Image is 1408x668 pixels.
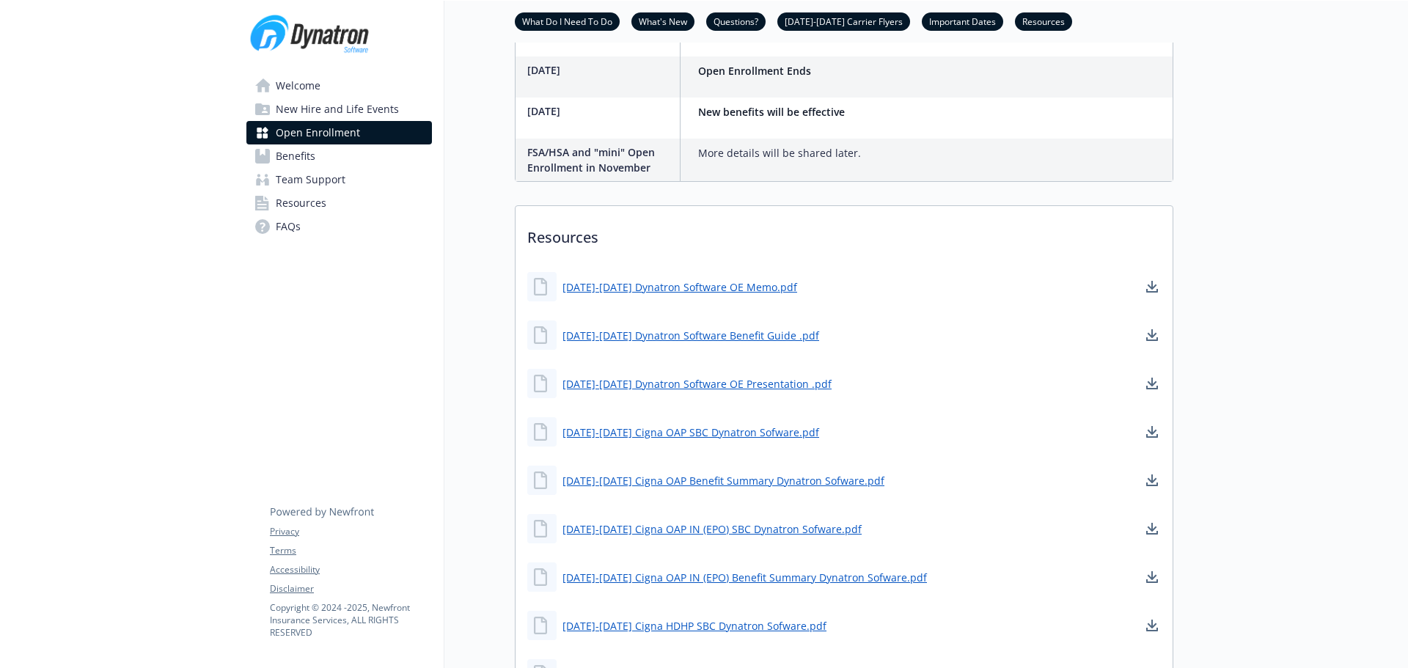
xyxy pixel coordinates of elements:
a: [DATE]-[DATE] Cigna OAP IN (EPO) Benefit Summary Dynatron Sofware.pdf [562,570,927,585]
a: What's New [631,14,694,28]
a: Terms [270,544,431,557]
a: download document [1143,326,1161,344]
a: [DATE]-[DATE] Cigna HDHP SBC Dynatron Sofware.pdf [562,618,826,634]
span: Resources [276,191,326,215]
a: [DATE]-[DATE] Cigna OAP SBC Dynatron Sofware.pdf [562,425,819,440]
a: Disclaimer [270,582,431,595]
a: Resources [1015,14,1072,28]
a: download document [1143,375,1161,392]
span: Open Enrollment [276,121,360,144]
p: Resources [516,206,1173,260]
a: Team Support [246,168,432,191]
span: New Hire and Life Events [276,98,399,121]
a: Privacy [270,525,431,538]
a: [DATE]-[DATE] Dynatron Software OE Memo.pdf [562,279,797,295]
a: download document [1143,520,1161,537]
a: download document [1143,471,1161,489]
a: New Hire and Life Events [246,98,432,121]
a: [DATE]-[DATE] Cigna OAP IN (EPO) SBC Dynatron Sofware.pdf [562,521,862,537]
a: [DATE]-[DATE] Dynatron Software Benefit Guide .pdf [562,328,819,343]
a: Open Enrollment [246,121,432,144]
a: download document [1143,568,1161,586]
strong: Open Enrollment Ends [698,64,811,78]
a: download document [1143,278,1161,296]
span: Welcome [276,74,320,98]
a: Questions? [706,14,766,28]
a: Resources [246,191,432,215]
a: [DATE]-[DATE] Cigna OAP Benefit Summary Dynatron Sofware.pdf [562,473,884,488]
p: Copyright © 2024 - 2025 , Newfront Insurance Services, ALL RIGHTS RESERVED [270,601,431,639]
a: Important Dates [922,14,1003,28]
a: Accessibility [270,563,431,576]
p: More details will be shared later. [698,144,861,162]
a: FAQs [246,215,432,238]
span: Benefits [276,144,315,168]
a: [DATE]-[DATE] Dynatron Software OE Presentation .pdf [562,376,832,392]
p: [DATE] [527,62,674,78]
a: Welcome [246,74,432,98]
a: download document [1143,617,1161,634]
p: FSA/HSA and "mini" Open Enrollment in November [527,144,674,175]
a: What Do I Need To Do [515,14,620,28]
strong: New benefits will be effective [698,105,845,119]
a: [DATE]-[DATE] Carrier Flyers [777,14,910,28]
span: Team Support [276,168,345,191]
a: Benefits [246,144,432,168]
a: download document [1143,423,1161,441]
p: [DATE] [527,103,674,119]
span: FAQs [276,215,301,238]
